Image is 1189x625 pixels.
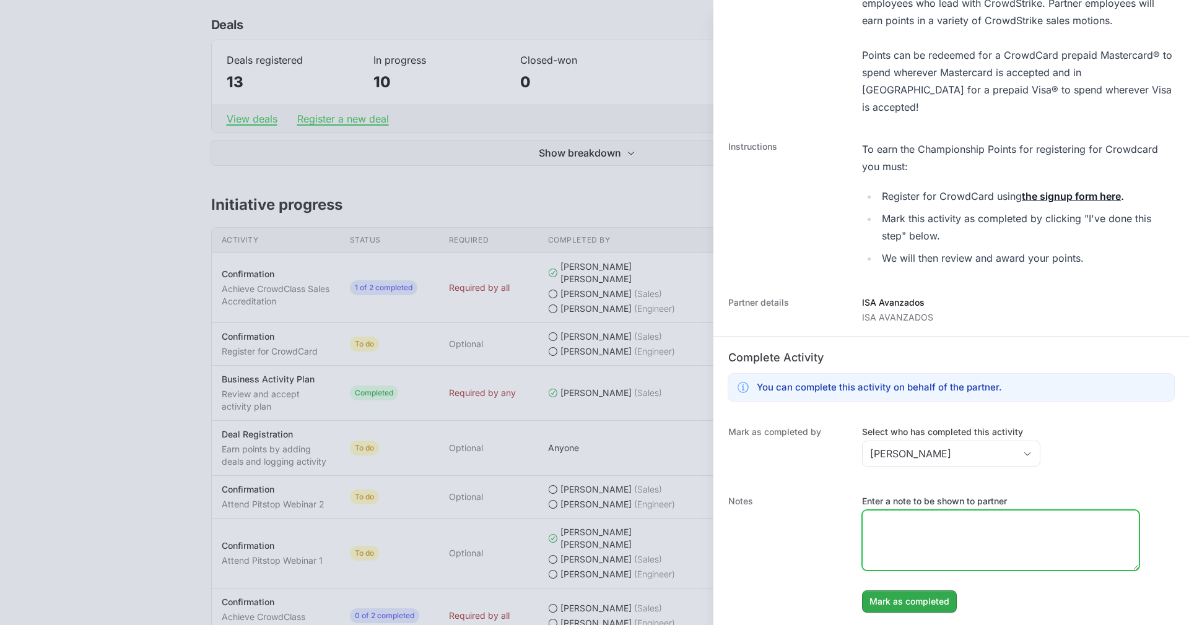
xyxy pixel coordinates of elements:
[862,46,1174,116] div: Points can be redeemed for a CrowdCard prepaid Mastercard® to spend wherever Mastercard is accept...
[862,296,933,309] p: ISA Avanzados
[728,426,847,470] dt: Mark as completed by
[862,426,1040,438] label: Select who has completed this activity
[878,210,1174,244] li: Mark this activity as completed by clicking "I've done this step" below.
[862,495,1139,507] label: Enter a note to be shown to partner
[869,594,949,609] span: Mark as completed
[757,380,1002,395] h3: You can complete this activity on behalf of the partner.
[1022,190,1121,202] a: the signup form here
[1015,441,1040,466] div: Open
[728,495,847,613] dt: Notes
[728,140,847,272] dt: Instructions
[728,349,1174,366] h2: Complete Activity
[878,187,1174,205] li: Register for CrowdCard using
[728,296,847,324] dt: Partner details
[862,311,933,324] p: ISA AVANZADOS
[1121,190,1124,202] strong: .
[878,249,1174,267] li: We will then review and award your points.
[862,140,1174,175] div: To earn the Championship Points for registering for Crowdcard you must:
[862,590,957,613] button: Mark as completed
